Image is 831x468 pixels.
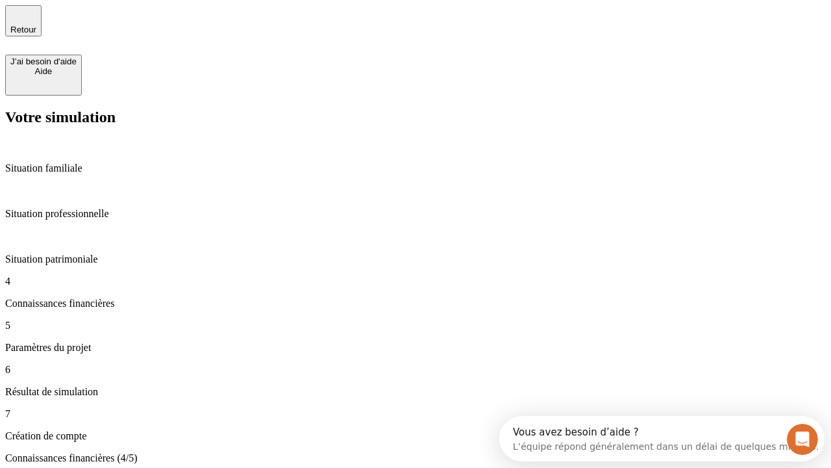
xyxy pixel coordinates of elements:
[5,276,826,287] p: 4
[5,162,826,174] p: Situation familiale
[14,21,319,35] div: L’équipe répond généralement dans un délai de quelques minutes.
[10,57,77,66] div: J’ai besoin d'aide
[5,408,826,420] p: 7
[5,253,826,265] p: Situation patrimoniale
[5,5,358,41] div: Ouvrir le Messenger Intercom
[5,298,826,309] p: Connaissances financières
[10,25,36,34] span: Retour
[5,342,826,354] p: Paramètres du projet
[5,109,826,126] h2: Votre simulation
[5,5,42,36] button: Retour
[10,66,77,76] div: Aide
[5,452,826,464] p: Connaissances financières (4/5)
[5,364,826,376] p: 6
[5,430,826,442] p: Création de compte
[499,416,825,461] iframe: Intercom live chat discovery launcher
[5,386,826,398] p: Résultat de simulation
[14,11,319,21] div: Vous avez besoin d’aide ?
[5,208,826,220] p: Situation professionnelle
[5,55,82,96] button: J’ai besoin d'aideAide
[787,424,818,455] iframe: Intercom live chat
[5,320,826,331] p: 5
